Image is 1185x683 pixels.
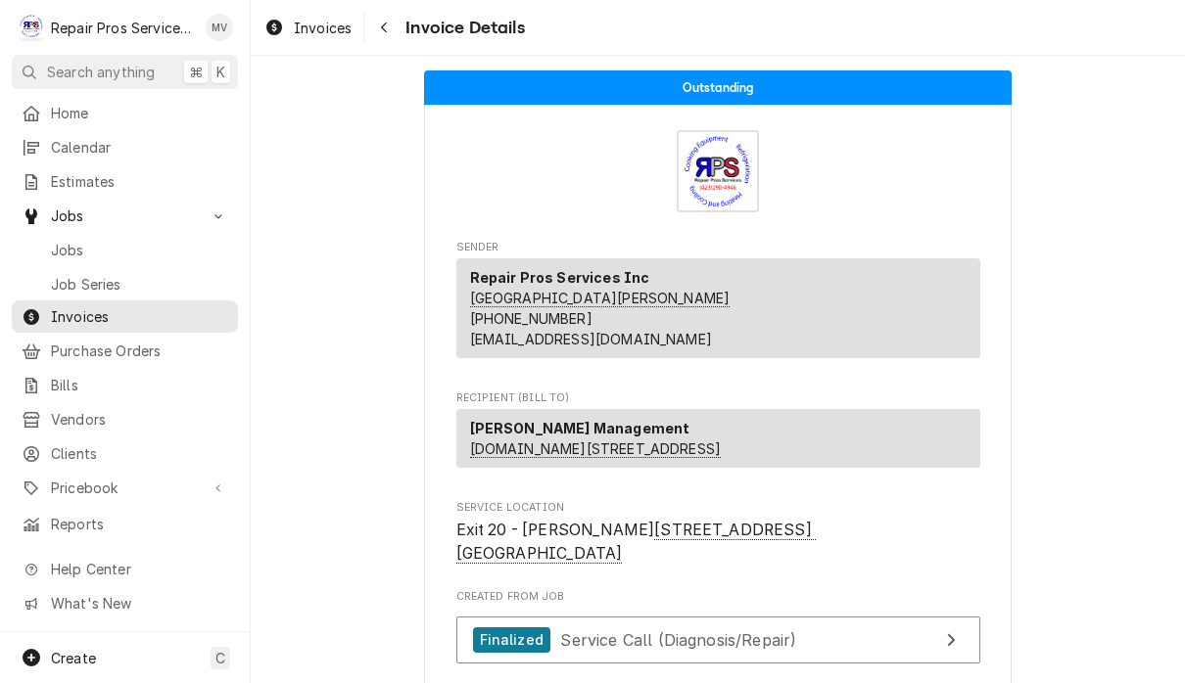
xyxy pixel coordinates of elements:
[456,390,980,477] div: Invoice Recipient
[12,200,238,232] a: Go to Jobs
[12,268,238,300] a: Job Series
[51,103,228,123] span: Home
[456,589,980,605] span: Created From Job
[12,300,238,333] a: Invoices
[51,443,228,464] span: Clients
[400,15,524,41] span: Invoice Details
[456,519,980,565] span: Service Location
[206,14,233,41] div: MV
[51,171,228,192] span: Estimates
[456,390,980,406] span: Recipient (Bill To)
[294,18,352,38] span: Invoices
[473,627,550,654] div: Finalized
[51,375,228,395] span: Bills
[51,409,228,430] span: Vendors
[12,508,238,540] a: Reports
[12,165,238,198] a: Estimates
[456,409,980,468] div: Recipient (Bill To)
[456,240,980,367] div: Invoice Sender
[18,14,45,41] div: Repair Pros Services Inc's Avatar
[12,369,238,401] a: Bills
[51,18,195,38] div: Repair Pros Services Inc
[368,12,400,43] button: Navigate back
[51,341,228,361] span: Purchase Orders
[51,593,226,614] span: What's New
[456,500,980,566] div: Service Location
[12,97,238,129] a: Home
[51,205,199,226] span: Jobs
[456,589,980,673] div: Created From Job
[257,12,359,44] a: Invoices
[51,240,228,260] span: Jobs
[216,62,225,82] span: K
[470,331,712,347] a: [EMAIL_ADDRESS][DOMAIN_NAME]
[456,616,980,664] a: View Job
[470,420,690,436] strong: [PERSON_NAME] Management
[51,514,228,534] span: Reports
[560,629,796,649] span: Service Call (Diagnosis/Repair)
[12,403,238,435] a: Vendors
[51,274,228,295] span: Job Series
[12,587,238,619] a: Go to What's New
[12,55,238,89] button: Search anything⌘K
[51,137,228,158] span: Calendar
[456,409,980,476] div: Recipient (Bill To)
[456,500,980,516] span: Service Location
[470,310,592,327] a: [PHONE_NUMBER]
[12,234,238,266] a: Jobs
[12,131,238,163] a: Calendar
[456,240,980,255] span: Sender
[456,258,980,366] div: Sender
[12,335,238,367] a: Purchase Orders
[18,14,45,41] div: R
[424,70,1012,105] div: Status
[47,62,155,82] span: Search anything
[51,306,228,327] span: Invoices
[206,14,233,41] div: Mindy Volker's Avatar
[51,559,226,579] span: Help Center
[51,478,199,498] span: Pricebook
[189,62,203,82] span: ⌘
[12,437,238,470] a: Clients
[215,648,225,668] span: C
[12,472,238,504] a: Go to Pricebook
[12,553,238,585] a: Go to Help Center
[456,258,980,358] div: Sender
[683,81,754,94] span: Outstanding
[470,269,650,286] strong: Repair Pros Services Inc
[456,521,816,564] span: Exit 20 - [PERSON_NAME]
[677,130,759,212] img: Logo
[51,650,96,666] span: Create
